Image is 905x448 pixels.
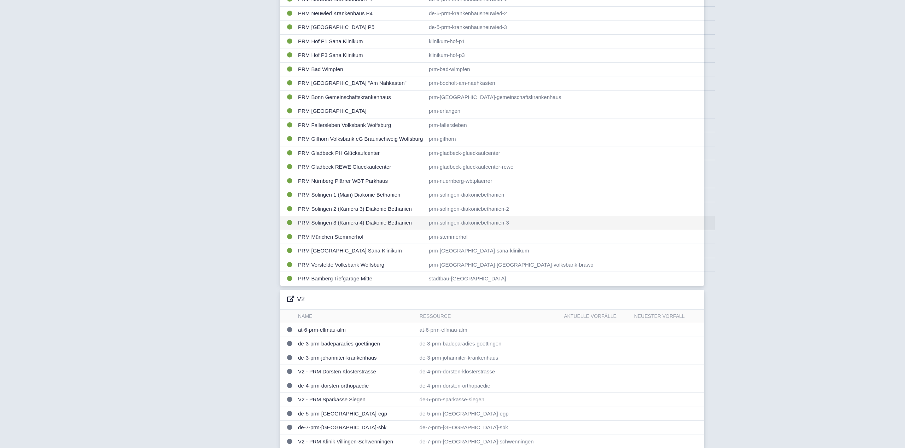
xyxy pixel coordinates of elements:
[295,351,417,365] td: de-3-prm-johanniter-krankenhaus
[426,34,596,48] td: klinikum-hof-p1
[295,174,426,188] td: PRM Nürnberg Plärrer WBT Parkhaus
[295,323,417,337] td: at-6-prm-ellmau-alm
[417,421,561,435] td: de-7-prm-[GEOGRAPHIC_DATA]-sbk
[295,132,426,146] td: PRM Gifhorn Volksbank eG Braunschweig Wolfsburg
[417,407,561,421] td: de-5-prm-[GEOGRAPHIC_DATA]-egp
[295,118,426,132] td: PRM Fallersleben Volksbank Wolfsburg
[295,160,426,174] td: PRM Gladbeck REWE Glueckaufcenter
[295,202,426,216] td: PRM Solingen 2 (Kamera 3) Diakonie Bethanien
[295,62,426,76] td: PRM Bad Wimpfen
[426,90,596,104] td: prm-[GEOGRAPHIC_DATA]-gemeinschaftskrankenhaus
[295,90,426,104] td: PRM Bonn Gemeinschaftskrankenhaus
[417,351,561,365] td: de-3-prm-johanniter-krankenhaus
[426,216,596,230] td: prm-solingen-diakoniebethanien-3
[295,365,417,379] td: V2 - PRM Dorsten Klosterstrasse
[295,393,417,407] td: V2 - PRM Sparkasse Siegen
[295,104,426,118] td: PRM [GEOGRAPHIC_DATA]
[417,310,561,323] th: Ressource
[295,421,417,435] td: de-7-prm-[GEOGRAPHIC_DATA]-sbk
[295,230,426,244] td: PRM München Stemmerhof
[426,21,596,35] td: de-5-prm-krankenhausneuwied-3
[295,379,417,393] td: de-4-prm-dorsten-orthopaedie
[295,188,426,202] td: PRM Solingen 1 (Main) Diakonie Bethanien
[426,104,596,118] td: prm-erlangen
[426,146,596,160] td: prm-gladbeck-glueckaufcenter
[295,337,417,351] td: de-3-prm-badeparadies-goettingen
[426,258,596,272] td: prm-[GEOGRAPHIC_DATA]-[GEOGRAPHIC_DATA]-volksbank-brawo
[287,296,305,303] h3: V2
[426,174,596,188] td: prm-nuernberg-wbtplaerrer
[295,6,426,21] td: PRM Neuwied Krankenhaus P4
[295,216,426,230] td: PRM Solingen 3 (Kamera 4) Diakonie Bethanien
[426,6,596,21] td: de-5-prm-krankenhausneuwied-2
[295,258,426,272] td: PRM Vorsfelde Volksbank Wolfsburg
[426,62,596,76] td: prm-bad-wimpfen
[631,310,704,323] th: Neuester Vorfall
[295,146,426,160] td: PRM Gladbeck PH Glückaufcenter
[295,407,417,421] td: de-5-prm-[GEOGRAPHIC_DATA]-egp
[426,188,596,202] td: prm-solingen-diakoniebethanien
[417,365,561,379] td: de-4-prm-dorsten-klosterstrasse
[295,48,426,63] td: PRM Hof P3 Sana Klinikum
[426,76,596,91] td: prm-bocholt-am-naehkasten
[295,76,426,91] td: PRM [GEOGRAPHIC_DATA] "Am Nähkasten"
[295,34,426,48] td: PRM Hof P1 Sana Klinikum
[417,337,561,351] td: de-3-prm-badeparadies-goettingen
[417,323,561,337] td: at-6-prm-ellmau-alm
[426,160,596,174] td: prm-gladbeck-glueckaufcenter-rewe
[295,310,417,323] th: Name
[426,244,596,258] td: prm-[GEOGRAPHIC_DATA]-sana-klinikum
[561,310,631,323] th: Aktuelle Vorfälle
[426,230,596,244] td: prm-stemmerhof
[426,48,596,63] td: klinikum-hof-p3
[426,132,596,146] td: prm-gifhorn
[295,272,426,286] td: PRM Bamberg Tiefgarage Mitte
[426,118,596,132] td: prm-fallersleben
[426,272,596,286] td: stadtbau-[GEOGRAPHIC_DATA]
[295,244,426,258] td: PRM [GEOGRAPHIC_DATA] Sana Klinikum
[417,393,561,407] td: de-5-prm-sparkasse-siegen
[426,202,596,216] td: prm-solingen-diakoniebethanien-2
[295,21,426,35] td: PRM [GEOGRAPHIC_DATA] P5
[417,379,561,393] td: de-4-prm-dorsten-orthopaedie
